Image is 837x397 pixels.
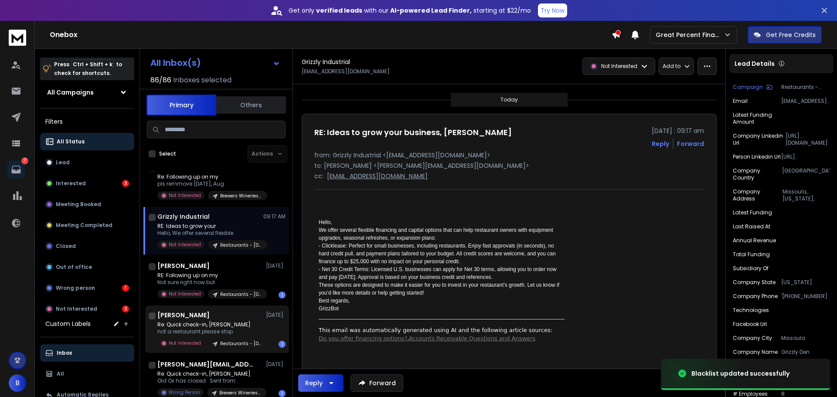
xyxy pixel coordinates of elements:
[9,374,26,392] button: B
[40,258,134,276] button: Out of office
[656,31,724,39] p: Great Percent Finance
[302,68,390,75] p: [EMAIL_ADDRESS][DOMAIN_NAME]
[733,265,769,272] p: Subsidiary of
[786,132,830,146] p: [URL][DOMAIN_NAME]
[56,264,92,271] p: Out of office
[733,112,787,126] p: Latest Funding Amount
[305,379,323,387] div: Reply
[781,84,830,91] p: Restaurants - [DATE]
[314,151,704,159] p: from: Grizzly Industrial <[EMAIL_ADDRESS][DOMAIN_NAME]>
[314,126,512,139] h1: RE: Ideas to grow your business, [PERSON_NAME]
[57,349,72,356] p: Inbox
[159,150,176,157] label: Select
[40,238,134,255] button: Closed
[733,84,772,91] button: Campaign
[733,293,778,300] p: Company Phone
[279,341,286,348] div: 1
[169,291,201,297] p: Not Interested
[266,312,286,319] p: [DATE]
[57,370,64,377] p: All
[733,84,763,91] p: Campaign
[122,305,129,312] div: 3
[327,172,428,180] p: [EMAIL_ADDRESS][DOMAIN_NAME]
[56,159,70,166] p: Lead
[40,115,134,128] h3: Filters
[40,300,134,318] button: Not Interested3
[9,30,26,46] img: logo
[733,251,770,258] p: Total Funding
[169,340,201,346] p: Not Interested
[263,213,286,220] p: 09:17 AM
[782,167,830,181] p: [GEOGRAPHIC_DATA]
[40,133,134,150] button: All Status
[663,63,680,70] p: Add to
[56,285,95,292] p: Wrong person
[40,84,134,101] button: All Campaigns
[319,218,565,226] p: Hello,
[50,30,612,40] h1: Onebox
[54,60,122,78] p: Press to check for shortcuts.
[350,374,403,392] button: Forward
[21,157,28,164] p: 7
[781,279,830,286] p: [US_STATE]
[781,349,830,356] p: Grizzly Den
[157,377,262,384] p: Old Ox has closed. Sent from
[314,161,704,170] p: to: [PERSON_NAME] <[PERSON_NAME][EMAIL_ADDRESS][DOMAIN_NAME]>
[157,311,210,319] h1: [PERSON_NAME]
[40,344,134,362] button: Inbox
[319,226,565,242] p: We offer several flexible financing and capital options that can help restaurant owners with equi...
[733,279,776,286] p: Company State
[157,328,262,335] p: not a restaurant please stop
[56,180,86,187] p: Interested
[390,6,472,15] strong: AI-powered Lead Finder,
[781,335,830,342] p: Missoula
[783,188,830,202] p: Missoula, [US_STATE], [GEOGRAPHIC_DATA]
[40,217,134,234] button: Meeting Completed
[71,59,114,69] span: Ctrl + Shift + k
[733,223,770,230] p: Last Raised At
[56,222,112,229] p: Meeting Completed
[733,321,767,328] p: Facebook Url
[220,193,262,199] p: Brewers Wineries Distiller - [DATE]
[220,340,262,347] p: Restaurants - [DATE]
[733,307,769,314] p: Technologies
[143,54,287,71] button: All Inbox(s)
[216,95,286,115] button: Others
[319,281,565,297] p: These options are designed to make it easier for you to invest in your restaurant’s growth. Let u...
[157,230,262,237] p: Hello, We offer several flexible
[733,98,748,105] p: Email
[157,279,262,286] p: Not sure right now but
[150,58,201,67] h1: All Inbox(s)
[173,75,231,85] h3: Inboxes selected
[220,242,262,248] p: Restaurants - [DATE]
[298,374,344,392] button: Reply
[40,196,134,213] button: Meeting Booked
[733,335,772,342] p: Company City
[157,261,210,270] h1: [PERSON_NAME]
[691,369,789,378] div: Blacklist updated successfully
[146,95,216,115] button: Primary
[652,126,704,135] p: [DATE] : 09:17 am
[157,272,262,279] p: RE: Following up on my
[733,188,783,202] p: Company Address
[56,243,76,250] p: Closed
[157,212,210,221] h1: Grizzly Industrial
[319,297,565,312] p: Best regards, GrizzBot
[157,180,262,187] p: pls remmove [DATE], Aug
[122,285,129,292] div: 1
[601,63,637,70] p: Not Interested
[748,26,822,44] button: Get Free Credits
[169,389,200,396] p: Wrong Person
[7,161,25,178] a: 7
[319,335,407,342] a: Do you offer financing options?
[122,180,129,187] div: 3
[319,326,565,335] p: This email was automatically generated using AI and the following article sources:
[40,154,134,171] button: Lead
[40,175,134,192] button: Interested3
[40,279,134,297] button: Wrong person1
[220,291,262,298] p: Restaurants - [DATE]
[57,138,85,145] p: All Status
[735,59,775,68] p: Lead Details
